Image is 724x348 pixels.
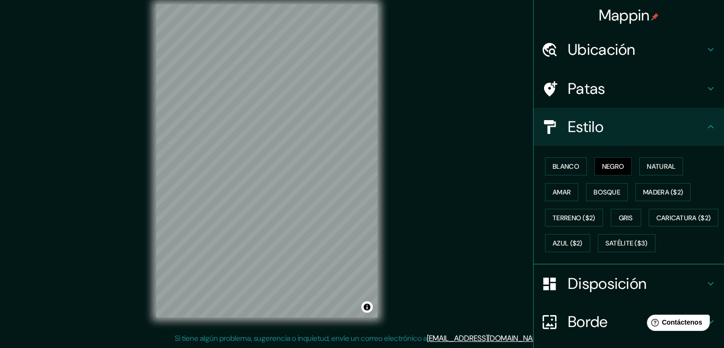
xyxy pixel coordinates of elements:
[534,265,724,303] div: Disposición
[545,209,603,227] button: Terreno ($2)
[635,183,691,201] button: Madera ($2)
[643,188,683,196] font: Madera ($2)
[639,311,714,338] iframe: Lanzador de widgets de ayuda
[568,312,608,332] font: Borde
[568,40,635,60] font: Ubicación
[586,183,628,201] button: Bosque
[649,209,719,227] button: Caricatura ($2)
[568,79,605,99] font: Patas
[534,70,724,108] div: Patas
[553,188,571,196] font: Amar
[594,188,620,196] font: Bosque
[545,157,587,175] button: Blanco
[599,5,650,25] font: Mappin
[534,108,724,146] div: Estilo
[651,13,659,20] img: pin-icon.png
[156,4,377,317] canvas: Mapa
[568,117,604,137] font: Estilo
[553,239,583,248] font: Azul ($2)
[602,162,625,171] font: Negro
[595,157,632,175] button: Negro
[553,162,579,171] font: Blanco
[545,183,578,201] button: Amar
[568,274,646,294] font: Disposición
[175,333,427,343] font: Si tiene algún problema, sugerencia o inquietud, envíe un correo electrónico a
[647,162,675,171] font: Natural
[605,239,648,248] font: Satélite ($3)
[611,209,641,227] button: Gris
[598,234,655,252] button: Satélite ($3)
[639,157,683,175] button: Natural
[427,333,545,343] a: [EMAIL_ADDRESS][DOMAIN_NAME]
[534,303,724,341] div: Borde
[656,214,711,222] font: Caricatura ($2)
[545,234,590,252] button: Azul ($2)
[534,31,724,69] div: Ubicación
[553,214,595,222] font: Terreno ($2)
[619,214,633,222] font: Gris
[361,301,373,313] button: Activar o desactivar atribución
